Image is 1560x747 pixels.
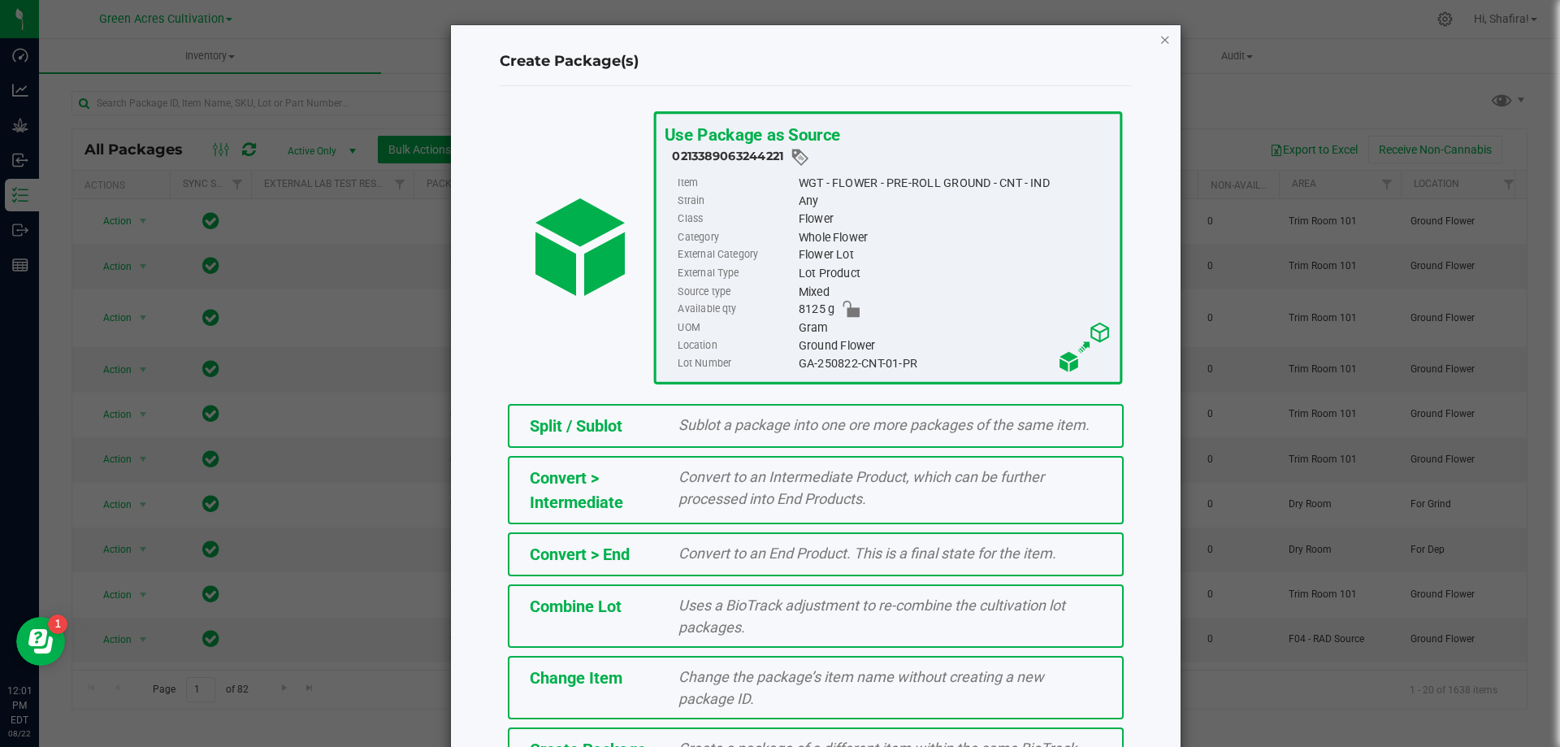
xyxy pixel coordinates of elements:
label: UOM [678,319,795,337]
label: Category [678,228,795,246]
div: Lot Product [798,264,1111,282]
div: WGT - FLOWER - PRE-ROLL GROUND - CNT - IND [798,174,1111,192]
label: Source type [678,283,795,301]
span: Sublot a package into one ore more packages of the same item. [678,416,1090,433]
label: Available qty [678,301,795,319]
label: Location [678,337,795,354]
span: Split / Sublot [530,416,622,436]
div: Ground Flower [798,337,1111,354]
div: 0213389063244221 [672,147,1111,167]
label: External Category [678,246,795,264]
div: GA-250822-CNT-01-PR [798,354,1111,372]
label: Item [678,174,795,192]
label: External Type [678,264,795,282]
span: 8125 g [798,301,834,319]
span: Change the package’s item name without creating a new package ID. [678,668,1044,707]
div: Gram [798,319,1111,337]
span: Uses a BioTrack adjustment to re-combine the cultivation lot packages. [678,597,1065,636]
span: Convert > End [530,545,630,564]
span: Use Package as Source [664,124,839,145]
h4: Create Package(s) [500,51,1132,72]
label: Strain [678,192,795,210]
div: Flower [798,211,1111,228]
span: Change Item [530,668,622,688]
div: Flower Lot [798,246,1111,264]
label: Class [678,211,795,228]
span: Combine Lot [530,597,622,616]
div: Mixed [798,283,1111,301]
span: Convert > Intermediate [530,468,623,512]
div: Whole Flower [798,228,1111,246]
span: Convert to an Intermediate Product, which can be further processed into End Products. [678,468,1044,507]
label: Lot Number [678,354,795,372]
iframe: Resource center unread badge [48,615,67,634]
div: Any [798,192,1111,210]
span: Convert to an End Product. This is a final state for the item. [678,545,1056,562]
iframe: Resource center [16,617,65,666]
